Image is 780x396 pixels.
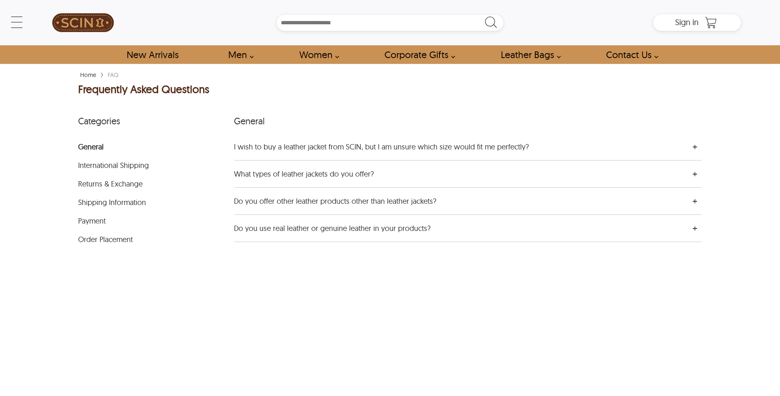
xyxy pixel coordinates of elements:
[675,20,699,26] a: Sign in
[234,196,613,206] div: Do you offer other leather products other than leather jackets?
[375,45,460,64] a: Shop Leather Corporate Gifts
[78,133,234,152] li: General
[219,45,258,64] a: shop men's leather jackets
[106,71,120,79] div: FAQ
[234,196,655,206] a: Do you offer other leather products other than leather jackets?
[78,71,98,79] a: Home
[78,152,234,170] li: International Shipping
[78,109,234,133] div: Categories
[78,226,234,245] li: Order Placement
[234,169,655,179] a: What types of leather jackets do you offer?
[234,223,613,233] div: Do you use real leather or genuine leather in your products?
[78,170,234,189] li: Returns & Exchange
[78,207,234,226] li: Payment
[39,4,127,41] a: SCIN
[117,45,187,64] a: Shop New Arrivals
[234,223,655,233] a: Do you use real leather or genuine leather in your products?
[234,142,613,152] div: I wish to buy a leather jacket from SCIN, but I am unsure which size would fit me perfectly?
[290,45,344,64] a: Shop Women Leather Jackets
[52,4,114,41] img: SCIN
[78,83,702,97] div: Frequently Asked Questions
[234,109,702,133] div: General
[234,142,655,152] a: I wish to buy a leather jacket from SCIN, but I am unsure which size would fit me perfectly?
[100,67,104,81] span: ›
[78,83,209,97] div: Frequently Asked Questions
[78,189,234,207] li: Shipping Information
[675,17,699,27] span: Sign in
[597,45,663,64] a: contact-us
[703,16,719,29] a: Shopping Cart
[491,45,565,64] a: Shop Leather Bags
[234,169,613,179] div: What types of leather jackets do you offer?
